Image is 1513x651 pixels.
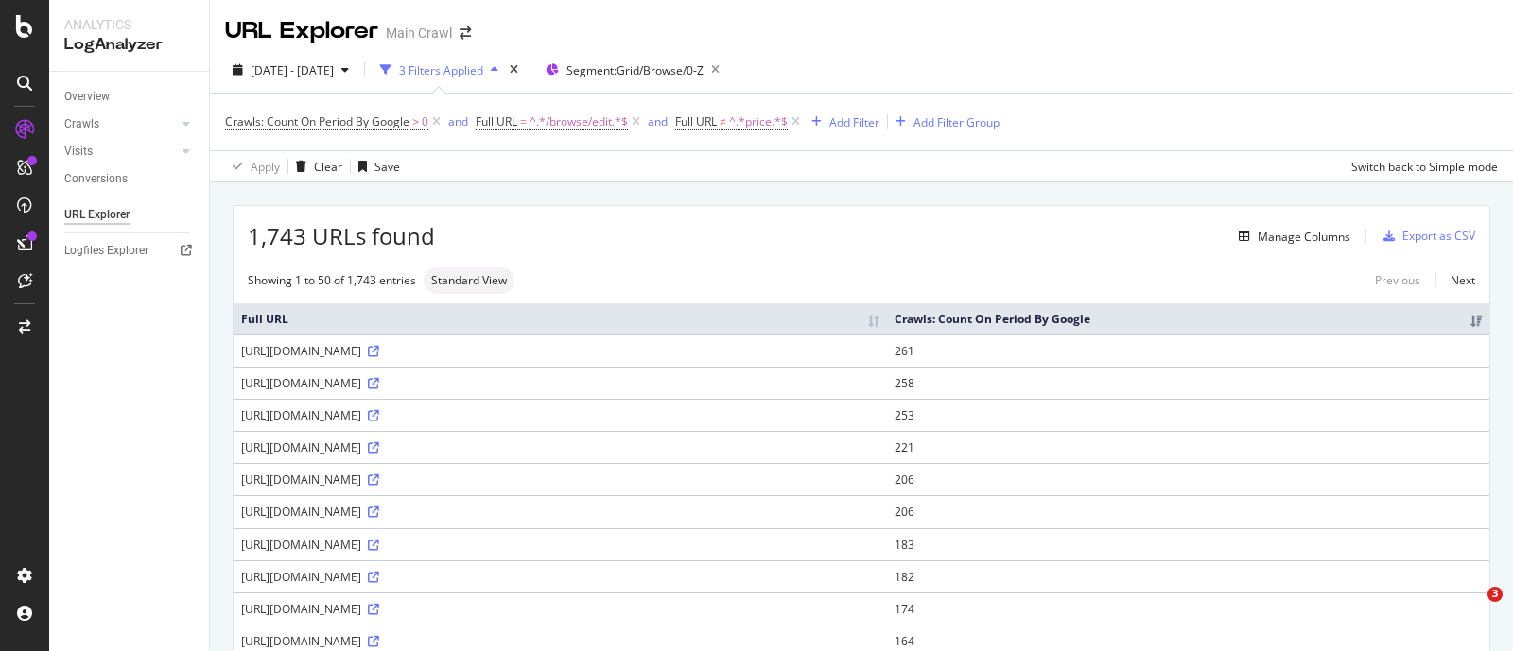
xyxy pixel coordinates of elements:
[422,109,428,135] span: 0
[460,26,471,40] div: arrow-right-arrow-left
[1344,151,1498,181] button: Switch back to Simple mode
[887,399,1489,431] td: 253
[399,62,483,78] div: 3 Filters Applied
[64,169,196,189] a: Conversions
[351,151,400,181] button: Save
[248,220,435,252] span: 1,743 URLs found
[64,142,93,162] div: Visits
[241,569,879,585] div: [URL][DOMAIN_NAME]
[913,114,1000,130] div: Add Filter Group
[729,109,788,135] span: ^.*price.*$
[887,303,1489,334] th: Crawls: Count On Period By Google: activate to sort column ascending
[424,267,514,294] div: neutral label
[675,113,717,129] span: Full URL
[648,113,668,129] div: and
[251,159,280,175] div: Apply
[1487,587,1503,602] span: 3
[225,113,409,129] span: Crawls: Count On Period By Google
[520,113,527,129] span: =
[225,151,280,181] button: Apply
[314,159,342,175] div: Clear
[64,15,194,34] div: Analytics
[1435,266,1475,294] a: Next
[241,471,879,488] div: [URL][DOMAIN_NAME]
[887,431,1489,463] td: 221
[241,601,879,617] div: [URL][DOMAIN_NAME]
[225,55,357,85] button: [DATE] - [DATE]
[1258,229,1350,245] div: Manage Columns
[887,495,1489,527] td: 206
[251,62,334,78] span: [DATE] - [DATE]
[804,111,879,133] button: Add Filter
[448,112,468,130] button: and
[288,151,342,181] button: Clear
[241,633,879,649] div: [URL][DOMAIN_NAME]
[566,62,704,78] span: Segment: Grid/Browse/0-Z
[476,113,517,129] span: Full URL
[538,55,727,85] button: Segment:Grid/Browse/0-Z
[64,142,177,162] a: Visits
[64,87,196,107] a: Overview
[64,205,130,225] div: URL Explorer
[1402,228,1475,244] div: Export as CSV
[448,113,468,129] div: and
[248,272,416,288] div: Showing 1 to 50 of 1,743 entries
[888,111,1000,133] button: Add Filter Group
[829,114,879,130] div: Add Filter
[241,504,879,520] div: [URL][DOMAIN_NAME]
[386,24,452,43] div: Main Crawl
[64,87,110,107] div: Overview
[64,114,177,134] a: Crawls
[887,463,1489,495] td: 206
[64,169,128,189] div: Conversions
[412,113,419,129] span: >
[241,375,879,391] div: [URL][DOMAIN_NAME]
[648,112,668,130] button: and
[1351,159,1498,175] div: Switch back to Simple mode
[234,303,887,334] th: Full URL: activate to sort column ascending
[241,537,879,553] div: [URL][DOMAIN_NAME]
[887,560,1489,592] td: 182
[431,275,507,286] span: Standard View
[887,528,1489,560] td: 183
[887,367,1489,399] td: 258
[720,113,726,129] span: ≠
[241,439,879,455] div: [URL][DOMAIN_NAME]
[530,109,628,135] span: ^.*/browse/edit.*$
[241,343,879,359] div: [URL][DOMAIN_NAME]
[373,55,506,85] button: 3 Filters Applied
[887,334,1489,367] td: 261
[1376,221,1475,251] button: Export as CSV
[64,241,148,261] div: Logfiles Explorer
[64,34,194,56] div: LogAnalyzer
[225,15,378,47] div: URL Explorer
[374,159,400,175] div: Save
[1231,225,1350,248] button: Manage Columns
[241,407,879,423] div: [URL][DOMAIN_NAME]
[64,114,99,134] div: Crawls
[64,241,196,261] a: Logfiles Explorer
[1449,587,1494,632] iframe: Intercom live chat
[887,592,1489,625] td: 174
[506,60,522,79] div: times
[64,205,196,225] a: URL Explorer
